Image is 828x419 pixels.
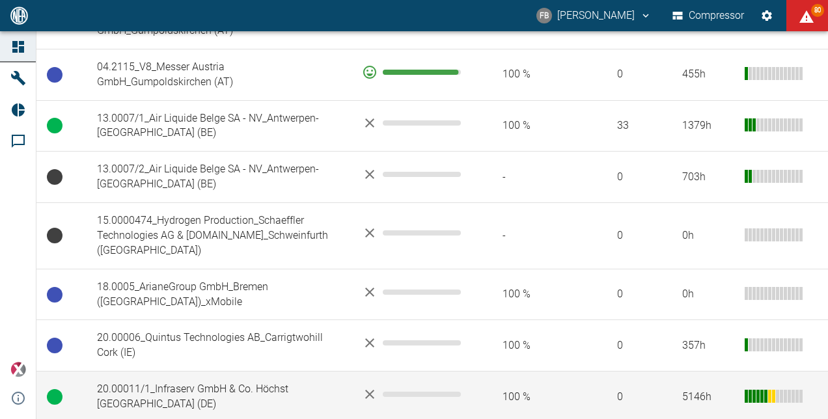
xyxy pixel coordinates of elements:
div: FB [536,8,552,23]
span: 0 [596,390,661,405]
button: Einstellungen [755,4,779,27]
span: Betriebsbereit [47,338,62,353]
div: No data [362,284,461,300]
span: 80 [811,4,824,17]
button: florian.bocionek@neuman-esser.com [534,4,654,27]
div: 357 h [682,338,734,353]
button: Compressor [670,4,747,27]
span: Betriebsbereit [47,67,62,83]
td: 13.0007/1_Air Liquide Belge SA - NV_Antwerpen-[GEOGRAPHIC_DATA] (BE) [87,100,352,152]
div: 455 h [682,67,734,82]
span: 0 [596,67,661,82]
span: 100 % [482,390,575,405]
span: 100 % [482,338,575,353]
span: - [482,170,575,185]
div: 703 h [682,170,734,185]
span: 100 % [482,287,575,302]
td: 18.0005_ArianeGroup GmbH_Bremen ([GEOGRAPHIC_DATA])_xMobile [87,269,352,320]
div: 5146 h [682,390,734,405]
div: No data [362,225,461,241]
span: 100 % [482,118,575,133]
div: 0 h [682,287,734,302]
span: Betrieb [47,389,62,405]
div: No data [362,167,461,182]
div: No data [362,115,461,131]
span: 0 [596,228,661,243]
div: 0 h [682,228,734,243]
img: Xplore Logo [10,362,26,377]
span: 0 [596,338,661,353]
span: Keine Daten [47,169,62,185]
td: 20.00006_Quintus Technologies AB_Carrigtwohill Cork (IE) [87,320,352,372]
span: 0 [596,287,661,302]
span: Keine Daten [47,228,62,243]
span: 33 [596,118,661,133]
span: 0 [596,170,661,185]
td: 15.0000474_Hydrogen Production_Schaeffler Technologies AG & [DOMAIN_NAME]_Schweinfurth ([GEOGRAPH... [87,203,352,269]
img: logo [9,7,29,24]
div: 1379 h [682,118,734,133]
span: Betrieb [47,118,62,133]
td: 04.2115_V8_Messer Austria GmbH_Gumpoldskirchen (AT) [87,49,352,100]
span: - [482,228,575,243]
div: No data [362,386,461,402]
span: Betriebsbereit [47,287,62,303]
span: 100 % [482,67,575,82]
td: 13.0007/2_Air Liquide Belge SA - NV_Antwerpen-[GEOGRAPHIC_DATA] (BE) [87,152,352,203]
div: 97 % [362,64,461,80]
div: No data [362,335,461,351]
